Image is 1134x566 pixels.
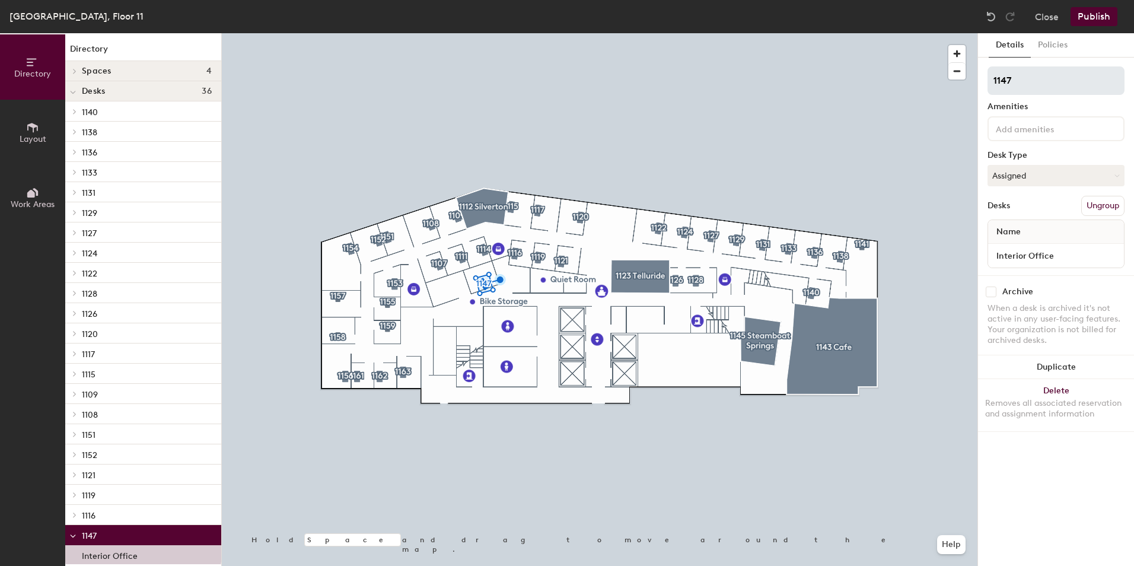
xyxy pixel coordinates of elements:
[985,398,1127,419] div: Removes all associated reservation and assignment information
[990,247,1122,264] input: Unnamed desk
[990,221,1027,243] span: Name
[202,87,212,96] span: 36
[988,165,1125,186] button: Assigned
[82,107,98,117] span: 1140
[82,228,97,239] span: 1127
[82,470,95,481] span: 1121
[988,303,1125,346] div: When a desk is archived it's not active in any user-facing features. Your organization is not bil...
[1004,11,1016,23] img: Redo
[206,66,212,76] span: 4
[988,201,1010,211] div: Desks
[82,450,97,460] span: 1152
[82,269,97,279] span: 1122
[82,430,95,440] span: 1151
[82,168,97,178] span: 1133
[978,379,1134,431] button: DeleteRemoves all associated reservation and assignment information
[82,511,95,521] span: 1116
[978,355,1134,379] button: Duplicate
[1035,7,1059,26] button: Close
[65,43,221,61] h1: Directory
[82,370,95,380] span: 1115
[82,188,95,198] span: 1131
[989,33,1031,58] button: Details
[988,151,1125,160] div: Desk Type
[82,66,112,76] span: Spaces
[82,390,98,400] span: 1109
[82,329,98,339] span: 1120
[82,349,95,360] span: 1117
[82,128,97,138] span: 1138
[9,9,144,24] div: [GEOGRAPHIC_DATA], Floor 11
[1031,33,1075,58] button: Policies
[1002,287,1033,297] div: Archive
[82,548,138,561] p: Interior Office
[82,249,97,259] span: 1124
[993,121,1100,135] input: Add amenities
[14,69,51,79] span: Directory
[1081,196,1125,216] button: Ungroup
[82,148,97,158] span: 1136
[1071,7,1117,26] button: Publish
[82,531,97,541] span: 1147
[988,102,1125,112] div: Amenities
[937,535,966,554] button: Help
[20,134,46,144] span: Layout
[82,87,105,96] span: Desks
[985,11,997,23] img: Undo
[82,491,95,501] span: 1119
[82,289,97,299] span: 1128
[82,309,97,319] span: 1126
[11,199,55,209] span: Work Areas
[82,208,97,218] span: 1129
[82,410,98,420] span: 1108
